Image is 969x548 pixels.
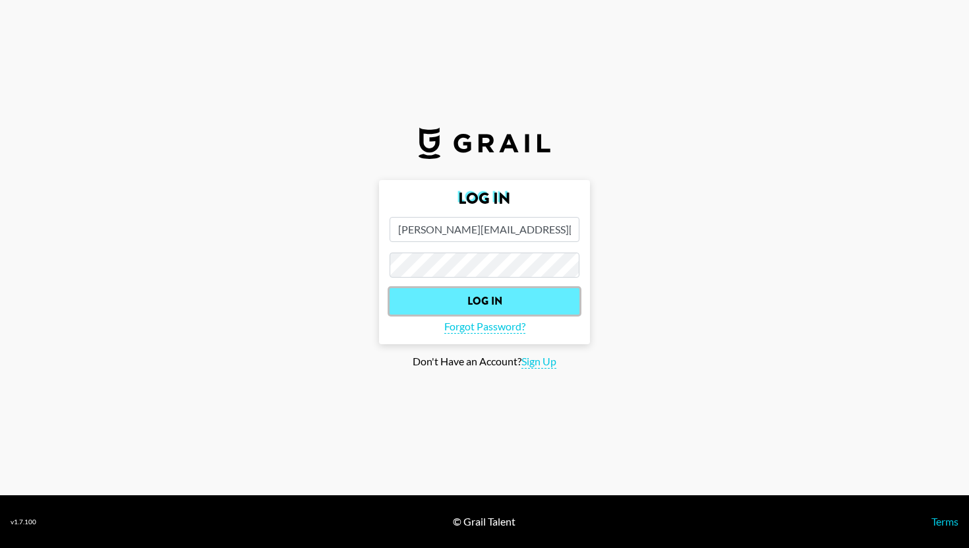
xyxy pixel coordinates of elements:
input: Log In [390,288,579,315]
span: Sign Up [521,355,556,369]
h2: Log In [390,191,579,206]
img: Grail Talent Logo [419,127,550,159]
a: Terms [931,515,958,528]
div: Don't Have an Account? [11,355,958,369]
div: © Grail Talent [453,515,515,528]
div: v 1.7.100 [11,518,36,526]
span: Forgot Password? [444,320,525,334]
input: Email [390,217,579,242]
